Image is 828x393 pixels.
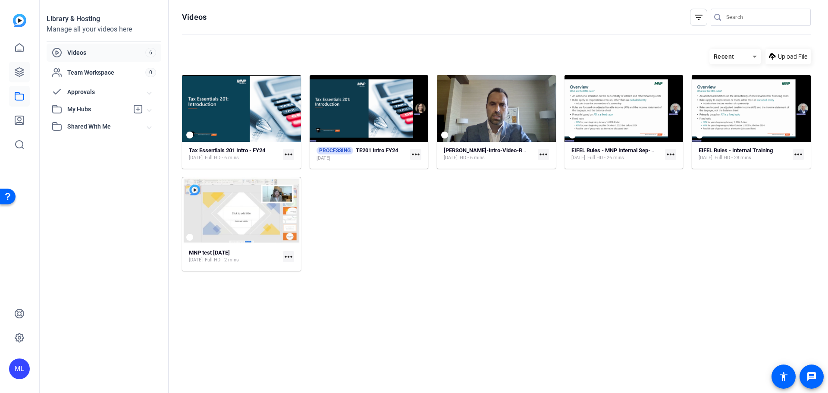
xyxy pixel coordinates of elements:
a: MNP test [DATE][DATE]Full HD - 2 mins [189,249,279,264]
mat-icon: accessibility [778,371,789,382]
span: [DATE] [699,154,712,161]
mat-expansion-panel-header: Approvals [47,83,161,101]
span: Videos [67,48,145,57]
span: Full HD - 2 mins [205,257,239,264]
strong: Tax Essentials 201 Intro - FY24 [189,147,265,154]
div: ML [9,358,30,379]
span: PROCESSING [317,147,353,154]
mat-icon: more_horiz [793,149,804,160]
mat-icon: more_horiz [665,149,676,160]
span: My Hubs [67,105,129,114]
mat-icon: more_horiz [410,149,421,160]
span: Full HD - 6 mins [205,154,239,161]
mat-expansion-panel-header: Shared With Me [47,118,161,135]
mat-expansion-panel-header: My Hubs [47,101,161,118]
span: Shared With Me [67,122,147,131]
span: 0 [145,68,156,77]
mat-icon: filter_list [693,12,704,22]
span: 6 [145,48,156,57]
strong: [PERSON_NAME]-Intro-Video-Recording-[PERSON_NAME]-2023-09-12-12-24-44-223-0 [444,147,660,154]
h1: Videos [182,12,207,22]
span: [DATE] [189,154,203,161]
strong: MNP test [DATE] [189,249,230,256]
a: EIFEL Rules - MNP Internal Sep-23[DATE]Full HD - 26 mins [571,147,662,161]
img: blue-gradient.svg [13,14,26,27]
div: Library & Hosting [47,14,161,24]
mat-icon: message [806,371,817,382]
mat-icon: more_horiz [283,149,294,160]
span: Team Workspace [67,68,145,77]
button: Upload File [765,49,811,64]
span: Full HD - 28 mins [715,154,751,161]
span: [DATE] [189,257,203,264]
span: [DATE] [571,154,585,161]
strong: TE201 Intro FY24 [356,147,398,154]
input: Search [726,12,804,22]
span: [DATE] [317,155,330,162]
mat-icon: more_horiz [283,251,294,262]
a: EIFEL Rules - Internal Training[DATE]Full HD - 28 mins [699,147,789,161]
span: HD - 6 mins [460,154,485,161]
mat-icon: more_horiz [538,149,549,160]
span: Full HD - 26 mins [587,154,624,161]
span: [DATE] [444,154,458,161]
a: Tax Essentials 201 Intro - FY24[DATE]Full HD - 6 mins [189,147,279,161]
a: PROCESSINGTE201 Intro FY24[DATE] [317,147,407,162]
div: Manage all your videos here [47,24,161,35]
span: Upload File [778,52,807,61]
strong: EIFEL Rules - MNP Internal Sep-23 [571,147,656,154]
strong: EIFEL Rules - Internal Training [699,147,773,154]
a: [PERSON_NAME]-Intro-Video-Recording-[PERSON_NAME]-2023-09-12-12-24-44-223-0[DATE]HD - 6 mins [444,147,534,161]
span: Approvals [67,88,147,97]
span: Recent [714,53,734,60]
